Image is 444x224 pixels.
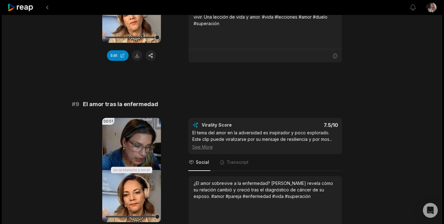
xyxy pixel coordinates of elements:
[188,154,342,171] nav: Tabs
[192,129,338,150] div: El tema del amor en la adversidad es inspirador y poco explorado. Este clip puede viralizarse por...
[202,122,268,128] div: Virality Score
[194,180,337,199] div: ¿El amor sobrevive a la enfermedad? [PERSON_NAME] revela cómo su relación cambió y creció tras el...
[271,122,338,128] div: 7.5 /10
[102,118,161,222] video: Your browser does not support mp4 format.
[196,159,209,165] span: Social
[107,50,129,61] button: Edit
[423,203,438,218] div: Open Intercom Messenger
[227,159,249,165] span: Transcript
[192,144,338,150] div: See More
[72,100,79,109] span: # 9
[83,100,158,109] span: El amor tras la enfermedad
